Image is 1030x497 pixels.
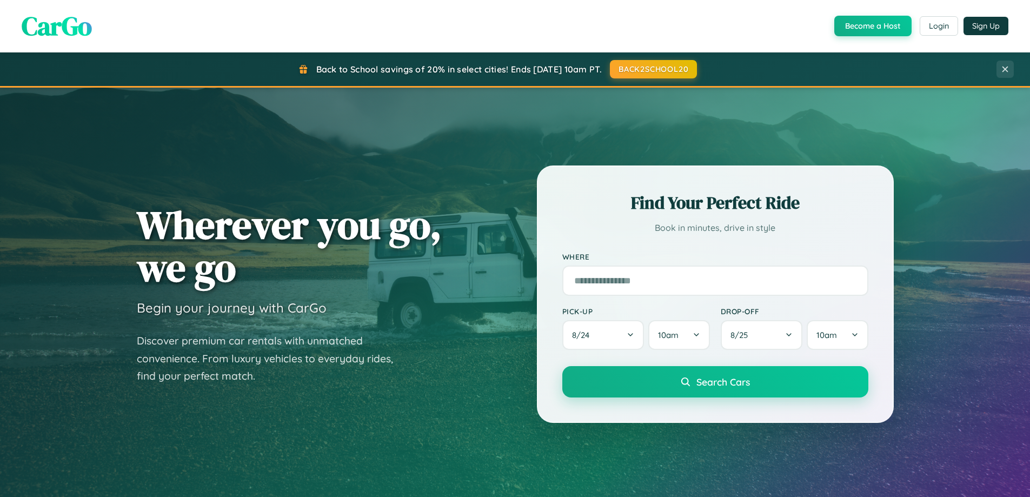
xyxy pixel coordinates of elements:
button: BACK2SCHOOL20 [610,60,697,78]
span: Search Cars [696,376,750,388]
span: 10am [658,330,679,340]
span: CarGo [22,8,92,44]
span: Back to School savings of 20% in select cities! Ends [DATE] 10am PT. [316,64,602,75]
button: 8/25 [721,320,803,350]
label: Drop-off [721,307,868,316]
span: 8 / 25 [730,330,753,340]
label: Pick-up [562,307,710,316]
h1: Wherever you go, we go [137,203,442,289]
span: 10am [816,330,837,340]
p: Book in minutes, drive in style [562,220,868,236]
h2: Find Your Perfect Ride [562,191,868,215]
button: Login [920,16,958,36]
button: 10am [807,320,868,350]
p: Discover premium car rentals with unmatched convenience. From luxury vehicles to everyday rides, ... [137,332,407,385]
h3: Begin your journey with CarGo [137,300,327,316]
button: Search Cars [562,366,868,397]
button: Become a Host [834,16,912,36]
span: 8 / 24 [572,330,595,340]
button: 8/24 [562,320,644,350]
button: Sign Up [963,17,1008,35]
button: 10am [648,320,709,350]
label: Where [562,252,868,261]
